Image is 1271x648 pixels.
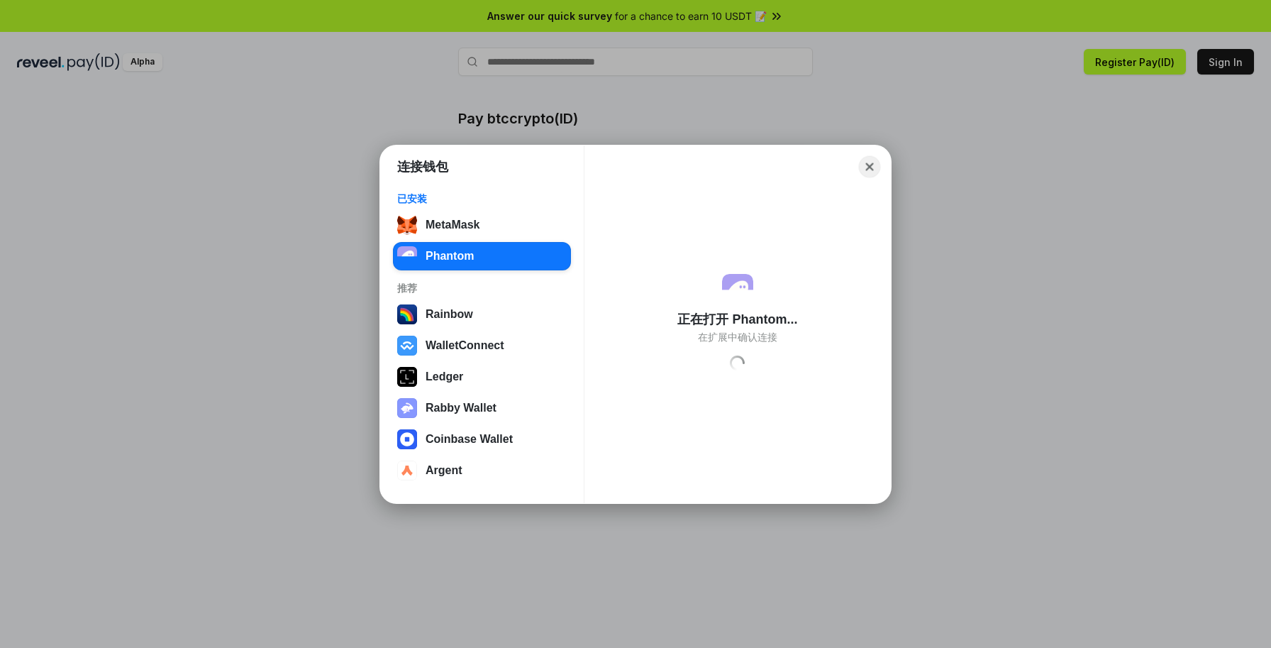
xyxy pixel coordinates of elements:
[393,211,571,239] button: MetaMask
[393,331,571,360] button: WalletConnect
[393,425,571,454] button: Coinbase Wallet
[426,402,496,414] div: Rabby Wallet
[426,250,474,263] div: Phantom
[397,215,417,235] img: svg+xml;base64,PHN2ZyB3aWR0aD0iMzUiIGhlaWdodD0iMzQiIHZpZXdCb3g9IjAgMCAzNSAzNCIgZmlsbD0ibm9uZSIgeG...
[393,300,571,329] button: Rainbow
[397,246,417,266] img: epq2vO3P5aLWl15yRS7Q49p1fHTx2Sgh99jU3kfXv7cnPATIVQHAx5oQs66JWv3SWEjHOsb3kKgmE5WNBxBId7C8gm8wEgOvz...
[397,398,417,418] img: svg+xml,%3Csvg%20xmlns%3D%22http%3A%2F%2Fwww.w3.org%2F2000%2Fsvg%22%20fill%3D%22none%22%20viewBox...
[397,192,567,205] div: 已安装
[393,242,571,270] button: Phantom
[859,155,881,177] button: Close
[426,308,473,321] div: Rainbow
[426,433,513,446] div: Coinbase Wallet
[397,304,417,324] img: svg+xml,%3Csvg%20width%3D%22120%22%20height%3D%22120%22%20viewBox%3D%220%200%20120%20120%22%20fil...
[698,331,777,344] div: 在扩展中确认连接
[722,274,753,305] img: epq2vO3P5aLWl15yRS7Q49p1fHTx2Sgh99jU3kfXv7cnPATIVQHAx5oQs66JWv3SWEjHOsb3kKgmE5WNBxBId7C8gm8wEgOvz...
[397,429,417,449] img: svg+xml,%3Csvg%20width%3D%2228%22%20height%3D%2228%22%20viewBox%3D%220%200%2028%2028%22%20fill%3D...
[397,158,448,175] h1: 连接钱包
[393,456,571,485] button: Argent
[677,311,797,328] div: 正在打开 Phantom...
[397,282,567,295] div: 推荐
[393,394,571,422] button: Rabby Wallet
[426,464,462,477] div: Argent
[397,461,417,480] img: svg+xml,%3Csvg%20width%3D%2228%22%20height%3D%2228%22%20viewBox%3D%220%200%2028%2028%22%20fill%3D...
[397,336,417,356] img: svg+xml,%3Csvg%20width%3D%2228%22%20height%3D%2228%22%20viewBox%3D%220%200%2028%2028%22%20fill%3D...
[393,363,571,391] button: Ledger
[426,339,504,352] div: WalletConnect
[426,370,463,383] div: Ledger
[397,367,417,387] img: svg+xml,%3Csvg%20xmlns%3D%22http%3A%2F%2Fwww.w3.org%2F2000%2Fsvg%22%20width%3D%2228%22%20height%3...
[426,219,479,231] div: MetaMask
